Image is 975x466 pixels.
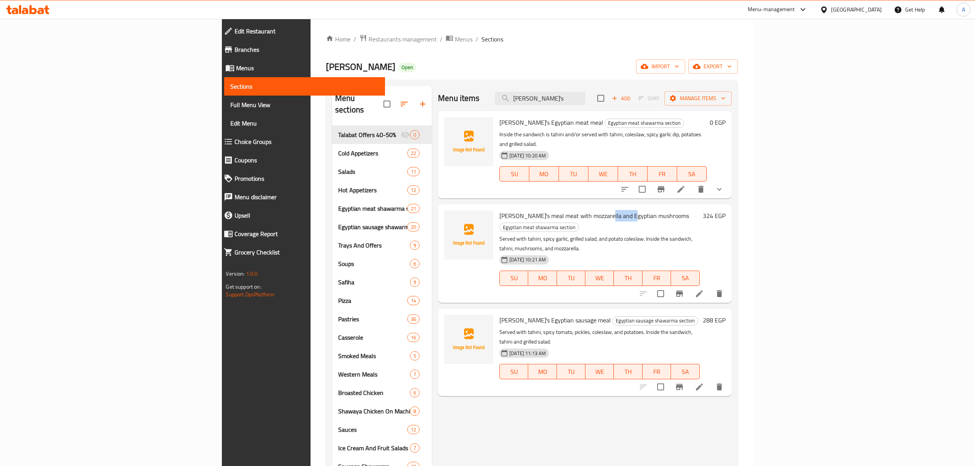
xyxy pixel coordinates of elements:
span: TH [617,273,639,284]
h2: Menu items [438,93,480,104]
span: Branches [235,45,378,54]
div: Western Meals [338,370,410,379]
span: 5 [410,352,419,360]
a: Branches [218,40,385,59]
span: Cold Appetizers [338,149,407,158]
span: Sections [230,82,378,91]
h6: 288 EGP [703,315,725,326]
button: sort-choices [616,180,634,198]
span: FR [651,169,674,180]
div: items [407,149,420,158]
button: SU [499,271,528,286]
button: delete [692,180,710,198]
span: MO [531,273,554,284]
h6: 324 EGP [703,210,725,221]
span: Soups [338,259,410,268]
div: [GEOGRAPHIC_DATA] [831,5,882,14]
button: Branch-specific-item [652,180,670,198]
img: Maria's meal meat with mozzarella and Egyptian mushrooms [444,210,493,259]
span: TU [560,366,582,377]
button: export [688,59,738,74]
span: Version: [226,269,245,279]
a: Sections [224,77,385,96]
span: TU [560,273,582,284]
div: items [410,388,420,397]
li: / [476,35,478,44]
span: Add [611,94,631,103]
span: Add item [609,93,633,104]
span: 22 [408,150,419,157]
span: Edit Menu [230,119,378,128]
a: Upsell [218,206,385,225]
li: / [440,35,443,44]
span: 12 [408,187,419,194]
span: 6 [410,260,419,268]
span: Sauces [338,425,407,434]
button: TU [559,166,588,182]
div: Open [398,63,416,72]
button: Add [609,93,633,104]
nav: breadcrumb [326,34,738,44]
span: 9 [410,242,419,249]
span: [PERSON_NAME] [326,58,395,75]
span: Menu disclaimer [235,192,378,202]
span: Hot Appetizers [338,185,407,195]
span: A [962,5,965,14]
span: Select to update [653,379,669,395]
button: Add section [413,95,432,113]
button: TU [557,364,585,379]
div: Shawaya Chicken On Machine8 [332,402,432,420]
button: SA [671,271,699,286]
div: Talabat Offers 40-50%0 [332,126,432,144]
button: SA [671,364,699,379]
span: Manage items [671,94,725,103]
div: Broasted Chicken [338,388,410,397]
div: items [407,222,420,231]
a: Choice Groups [218,132,385,151]
div: items [410,130,420,139]
a: Edit menu item [676,185,686,194]
span: Pastries [338,314,407,324]
span: Ice Cream And Fruit Salads [338,443,410,453]
span: 14 [408,297,419,304]
span: 8 [410,408,419,415]
button: Branch-specific-item [670,284,689,303]
span: Full Menu View [230,100,378,109]
span: Shawaya Chicken On Machine [338,407,410,416]
span: Grocery Checklist [235,248,378,257]
img: Maria's Egyptian meat meal [444,117,493,166]
div: items [407,185,420,195]
div: items [407,314,420,324]
span: Talabat Offers 40-50% [338,130,401,139]
span: Promotions [235,174,378,183]
span: Select section first [633,93,664,104]
div: Egyptian sausage shawarma section [612,316,698,326]
div: Pastries36 [332,310,432,328]
span: TU [562,169,585,180]
a: Full Menu View [224,96,385,114]
span: TH [617,366,639,377]
div: Hot Appetizers12 [332,181,432,199]
a: Menu disclaimer [218,188,385,206]
button: FR [643,271,671,286]
a: Coupons [218,151,385,169]
span: export [694,62,732,71]
span: SA [674,273,696,284]
div: Salads11 [332,162,432,181]
span: Edit Restaurant [235,26,378,36]
button: WE [585,364,614,379]
span: 21 [408,205,419,212]
div: items [410,241,420,250]
span: Sections [481,35,503,44]
button: import [636,59,685,74]
a: Edit menu item [695,289,704,298]
p: Served with tahini, spicy garlic, grilled salad, and potato coleslaw. Inside the sandwich, tahini... [499,234,699,253]
div: Egyptian meat shawarma section [605,119,684,128]
div: Trays And Offers [338,241,410,250]
span: FR [646,273,668,284]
